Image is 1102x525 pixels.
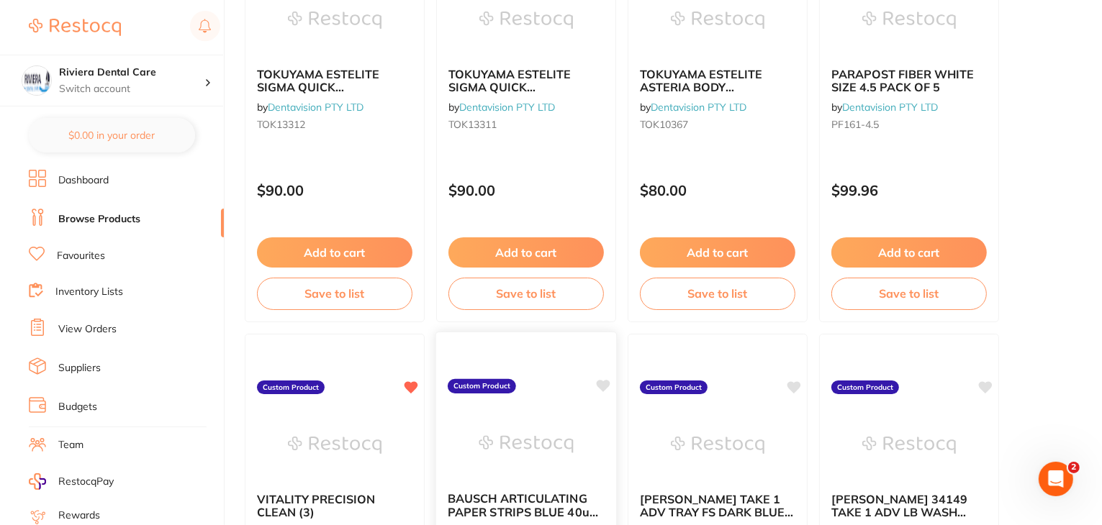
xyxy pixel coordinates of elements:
[257,118,305,131] span: TOK13312
[640,67,770,121] span: TOKUYAMA ESTELITE ASTERIA BODY RESTORATIVE PLT A3B (15) 0.2g
[448,492,605,519] b: BAUSCH ARTICULATING PAPER STRIPS BLUE 40u (200)
[58,475,114,489] span: RestocqPay
[29,473,114,490] a: RestocqPay
[448,278,604,309] button: Save to list
[842,101,938,114] a: Dentavision PTY LTD
[640,118,688,131] span: TOK10367
[57,249,105,263] a: Favourites
[640,380,708,395] label: Custom Product
[831,101,938,114] span: by
[59,65,204,80] h4: Riviera Dental Care
[831,68,987,94] b: PARAPOST FIBER WHITE SIZE 4.5 PACK OF 5
[448,182,604,198] p: $90.00
[257,182,412,198] p: $90.00
[448,237,604,268] button: Add to cart
[651,101,746,114] a: Dentavision PTY LTD
[459,101,555,114] a: Dentavision PTY LTD
[257,278,412,309] button: Save to list
[1068,462,1080,473] span: 2
[1039,462,1073,496] iframe: Intercom live chat
[831,380,899,395] label: Custom Product
[448,379,516,393] label: Custom Product
[257,101,363,114] span: by
[257,237,412,268] button: Add to cart
[831,182,987,198] p: $99.96
[448,67,597,121] span: TOKUYAMA ESTELITE SIGMA QUICK RESTORATIVE PLT A2 (20) 0.2g
[22,66,51,95] img: Riviera Dental Care
[831,278,987,309] button: Save to list
[58,361,101,375] a: Suppliers
[268,101,363,114] a: Dentavision PTY LTD
[479,408,573,480] img: BAUSCH ARTICULATING PAPER STRIPS BLUE 40u (200)
[640,278,795,309] button: Save to list
[448,118,497,131] span: TOK13311
[55,285,123,299] a: Inventory Lists
[58,508,100,523] a: Rewards
[257,492,375,519] span: VITALITY PRECISION CLEAN (3)
[58,400,97,414] a: Budgets
[257,493,412,519] b: VITALITY PRECISION CLEAN (3)
[640,68,795,94] b: TOKUYAMA ESTELITE ASTERIA BODY RESTORATIVE PLT A3B (15) 0.2g
[29,473,46,490] img: RestocqPay
[831,237,987,268] button: Add to cart
[257,67,405,121] span: TOKUYAMA ESTELITE SIGMA QUICK RESTORATIVE PLT A3 (20) 0.2g
[288,409,381,481] img: VITALITY PRECISION CLEAN (3)
[448,68,604,94] b: TOKUYAMA ESTELITE SIGMA QUICK RESTORATIVE PLT A2 (20) 0.2g
[862,409,956,481] img: KERR 34149 TAKE 1 ADV LB WASH FAST SET ORANGE (2)
[640,493,795,519] b: KERR TAKE 1 ADV TRAY FS DARK BLUE #34158 (2)
[448,101,555,114] span: by
[831,493,987,519] b: KERR 34149 TAKE 1 ADV LB WASH FAST SET ORANGE (2)
[640,237,795,268] button: Add to cart
[257,380,325,395] label: Custom Product
[640,182,795,198] p: $80.00
[58,173,109,188] a: Dashboard
[671,409,764,481] img: KERR TAKE 1 ADV TRAY FS DARK BLUE #34158 (2)
[640,101,746,114] span: by
[29,19,121,36] img: Restocq Logo
[831,67,974,94] span: PARAPOST FIBER WHITE SIZE 4.5 PACK OF 5
[257,68,412,94] b: TOKUYAMA ESTELITE SIGMA QUICK RESTORATIVE PLT A3 (20) 0.2g
[29,118,195,152] button: $0.00 in your order
[58,212,140,227] a: Browse Products
[29,11,121,44] a: Restocq Logo
[58,322,117,337] a: View Orders
[59,82,204,96] p: Switch account
[58,438,83,452] a: Team
[831,118,879,131] span: PF161-4.5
